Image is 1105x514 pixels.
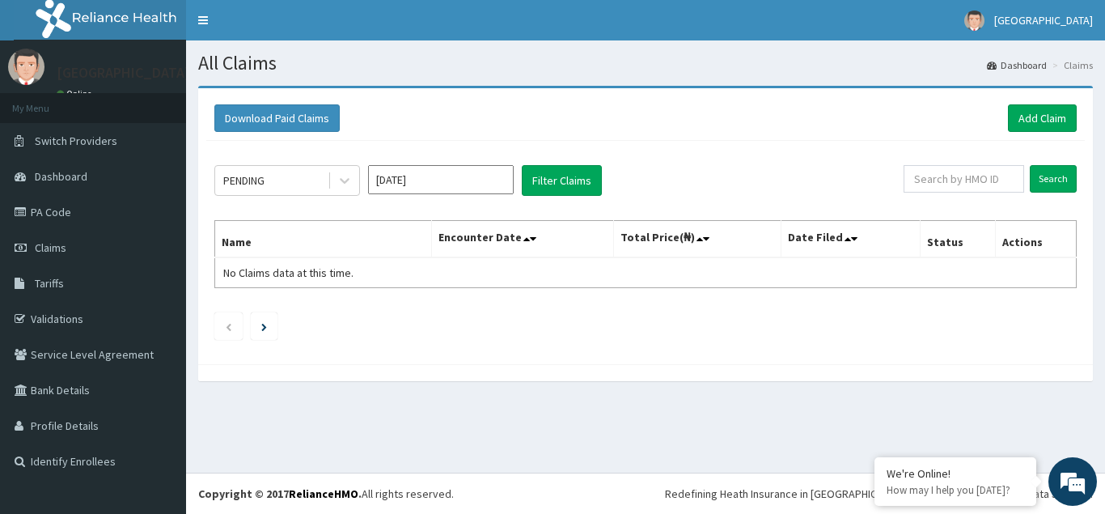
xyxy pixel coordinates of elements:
[198,53,1093,74] h1: All Claims
[225,319,232,333] a: Previous page
[904,165,1024,193] input: Search by HMO ID
[522,165,602,196] button: Filter Claims
[57,66,190,80] p: [GEOGRAPHIC_DATA]
[215,221,432,258] th: Name
[214,104,340,132] button: Download Paid Claims
[35,276,64,291] span: Tariffs
[368,165,514,194] input: Select Month and Year
[921,221,996,258] th: Status
[964,11,984,31] img: User Image
[887,466,1024,481] div: We're Online!
[198,486,362,501] strong: Copyright © 2017 .
[995,221,1076,258] th: Actions
[57,88,95,100] a: Online
[35,134,117,148] span: Switch Providers
[8,49,44,85] img: User Image
[261,319,267,333] a: Next page
[1008,104,1077,132] a: Add Claim
[289,486,358,501] a: RelianceHMO
[35,240,66,255] span: Claims
[223,172,265,189] div: PENDING
[223,265,354,280] span: No Claims data at this time.
[186,473,1105,514] footer: All rights reserved.
[613,221,781,258] th: Total Price(₦)
[35,169,87,184] span: Dashboard
[432,221,613,258] th: Encounter Date
[987,58,1047,72] a: Dashboard
[887,483,1024,497] p: How may I help you today?
[994,13,1093,28] span: [GEOGRAPHIC_DATA]
[665,486,1093,502] div: Redefining Heath Insurance in [GEOGRAPHIC_DATA] using Telemedicine and Data Science!
[1048,58,1093,72] li: Claims
[1030,165,1077,193] input: Search
[781,221,921,258] th: Date Filed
